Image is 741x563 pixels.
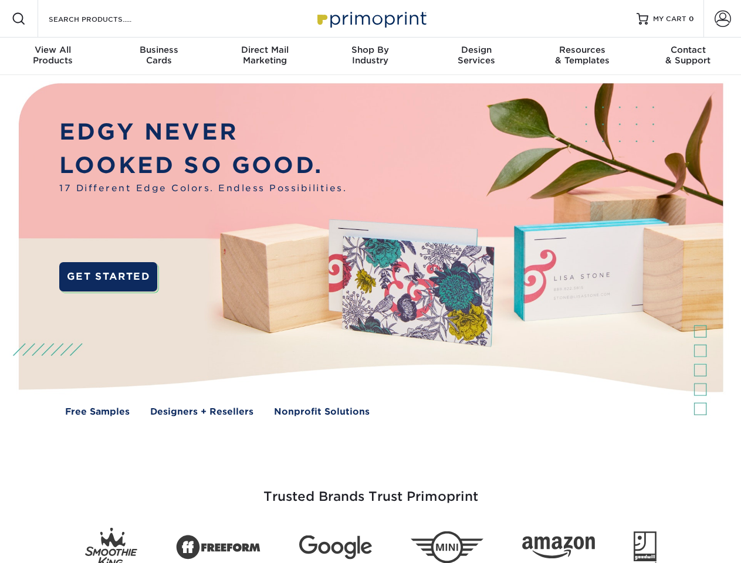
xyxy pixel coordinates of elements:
a: Shop ByIndustry [317,38,423,75]
h3: Trusted Brands Trust Primoprint [28,461,714,518]
span: MY CART [653,14,686,24]
a: DesignServices [424,38,529,75]
p: LOOKED SO GOOD. [59,149,347,182]
a: Nonprofit Solutions [274,405,370,419]
span: Direct Mail [212,45,317,55]
a: GET STARTED [59,262,157,291]
div: Marketing [212,45,317,66]
input: SEARCH PRODUCTS..... [48,12,162,26]
div: & Templates [529,45,635,66]
a: Free Samples [65,405,130,419]
div: Services [424,45,529,66]
a: Direct MailMarketing [212,38,317,75]
div: Cards [106,45,211,66]
a: Contact& Support [635,38,741,75]
a: Resources& Templates [529,38,635,75]
p: EDGY NEVER [59,116,347,149]
img: Google [299,535,372,559]
img: Primoprint [312,6,429,31]
span: 17 Different Edge Colors. Endless Possibilities. [59,182,347,195]
span: Resources [529,45,635,55]
div: Industry [317,45,423,66]
a: BusinessCards [106,38,211,75]
span: Shop By [317,45,423,55]
img: Goodwill [634,531,657,563]
div: & Support [635,45,741,66]
img: Amazon [522,537,595,559]
span: 0 [689,15,694,23]
span: Design [424,45,529,55]
span: Business [106,45,211,55]
span: Contact [635,45,741,55]
a: Designers + Resellers [150,405,253,419]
